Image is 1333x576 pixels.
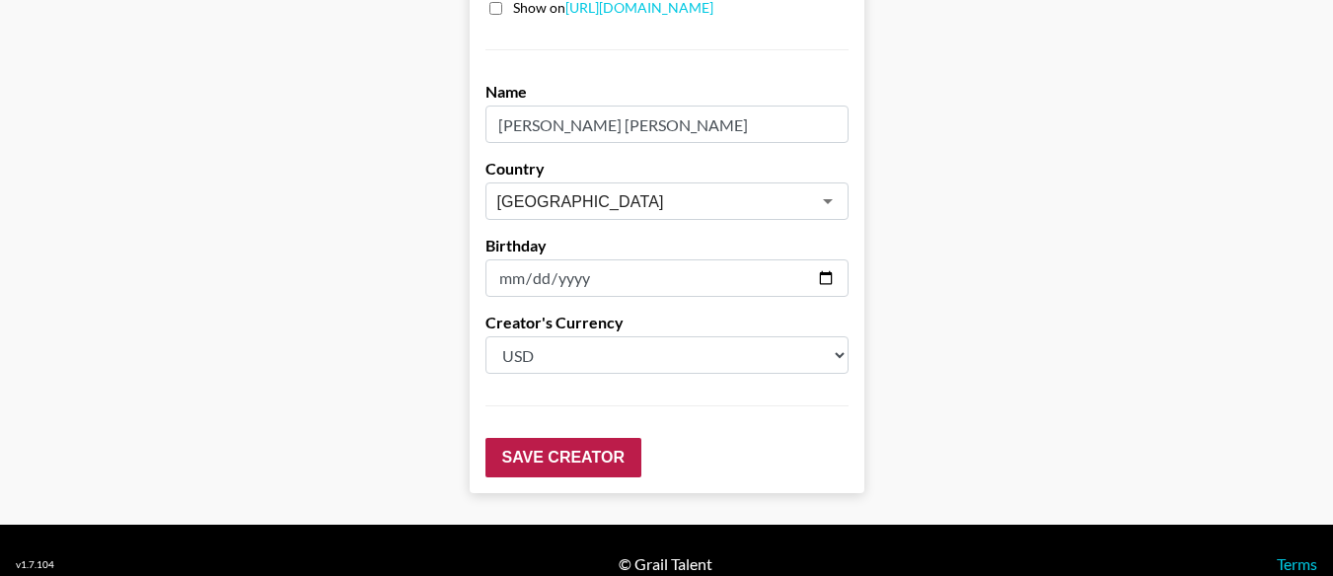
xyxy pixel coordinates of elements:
label: Country [485,159,849,179]
label: Name [485,82,849,102]
a: Terms [1277,554,1317,573]
div: © Grail Talent [619,554,712,574]
label: Creator's Currency [485,313,849,332]
div: v 1.7.104 [16,558,54,571]
label: Birthday [485,236,849,255]
input: Save Creator [485,438,641,477]
button: Open [814,187,842,215]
